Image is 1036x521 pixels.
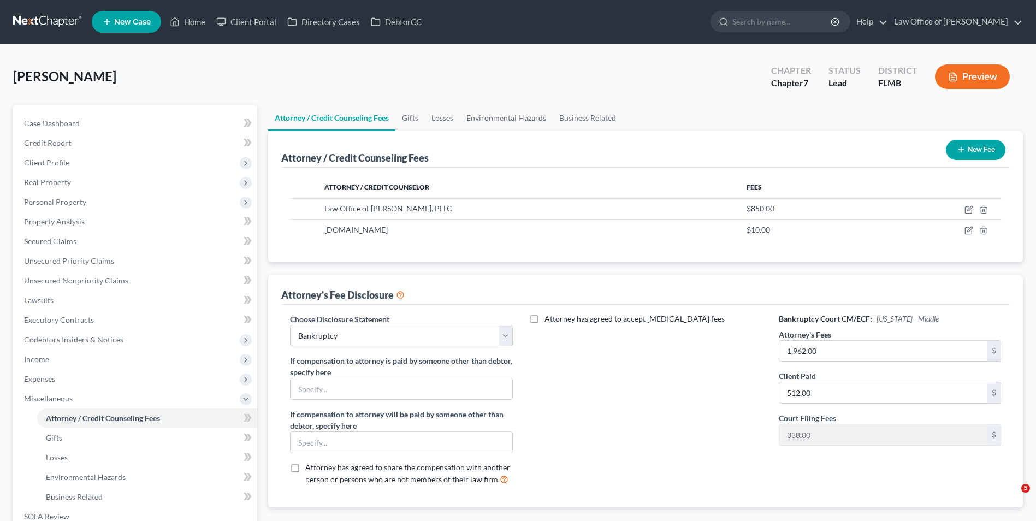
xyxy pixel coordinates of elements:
span: Environmental Hazards [46,472,126,482]
a: Losses [425,105,460,131]
label: Attorney's Fees [779,329,831,340]
span: Executory Contracts [24,315,94,324]
div: $ [987,382,1001,403]
div: $ [987,341,1001,362]
a: Business Related [553,105,623,131]
span: SOFA Review [24,512,69,521]
span: Property Analysis [24,217,85,226]
a: Credit Report [15,133,257,153]
div: Lead [828,77,861,90]
a: Unsecured Nonpriority Claims [15,271,257,291]
label: If compensation to attorney will be paid by someone other than debtor, specify here [290,408,512,431]
a: Lawsuits [15,291,257,310]
span: [US_STATE] - Middle [877,314,939,323]
span: Attorney has agreed to accept [MEDICAL_DATA] fees [544,314,725,323]
a: Home [164,12,211,32]
label: If compensation to attorney is paid by someone other than debtor, specify here [290,355,512,378]
a: Law Office of [PERSON_NAME] [889,12,1022,32]
a: Gifts [37,428,257,448]
a: Attorney / Credit Counseling Fees [37,408,257,428]
div: FLMB [878,77,917,90]
span: Unsecured Nonpriority Claims [24,276,128,285]
span: Lawsuits [24,295,54,305]
label: Court Filing Fees [779,412,836,424]
span: 5 [1021,484,1030,493]
span: 7 [803,78,808,88]
div: Attorney's Fee Disclosure [281,288,405,301]
span: Attorney has agreed to share the compensation with another person or persons who are not members ... [305,463,510,484]
a: Case Dashboard [15,114,257,133]
span: Case Dashboard [24,119,80,128]
span: Codebtors Insiders & Notices [24,335,123,344]
div: District [878,64,917,77]
span: Losses [46,453,68,462]
div: Chapter [771,77,811,90]
a: Directory Cases [282,12,365,32]
a: Secured Claims [15,232,257,251]
a: Environmental Hazards [460,105,553,131]
span: Income [24,354,49,364]
div: $ [987,424,1001,445]
span: Law Office of [PERSON_NAME], PLLC [324,204,452,213]
input: Specify... [291,432,512,453]
span: Fees [747,183,762,191]
input: 0.00 [779,382,987,403]
a: Executory Contracts [15,310,257,330]
span: Personal Property [24,197,86,206]
input: 0.00 [779,424,987,445]
span: Client Profile [24,158,69,167]
div: Status [828,64,861,77]
button: New Fee [946,140,1005,160]
a: Client Portal [211,12,282,32]
span: Unsecured Priority Claims [24,256,114,265]
span: $850.00 [747,204,774,213]
label: Choose Disclosure Statement [290,313,389,325]
a: Help [851,12,887,32]
iframe: Intercom live chat [999,484,1025,510]
h6: Bankruptcy Court CM/ECF: [779,313,1001,324]
a: Losses [37,448,257,467]
a: Business Related [37,487,257,507]
span: Attorney / Credit Counselor [324,183,429,191]
a: Environmental Hazards [37,467,257,487]
span: Attorney / Credit Counseling Fees [46,413,160,423]
span: Gifts [46,433,62,442]
span: Real Property [24,177,71,187]
a: DebtorCC [365,12,427,32]
span: Credit Report [24,138,71,147]
a: Property Analysis [15,212,257,232]
span: Expenses [24,374,55,383]
a: Attorney / Credit Counseling Fees [268,105,395,131]
span: [DOMAIN_NAME] [324,225,388,234]
input: Specify... [291,378,512,399]
input: 0.00 [779,341,987,362]
span: New Case [114,18,151,26]
div: Chapter [771,64,811,77]
label: Client Paid [779,370,816,382]
span: Business Related [46,492,103,501]
span: [PERSON_NAME] [13,68,116,84]
div: Attorney / Credit Counseling Fees [281,151,429,164]
a: Unsecured Priority Claims [15,251,257,271]
button: Preview [935,64,1010,89]
span: Miscellaneous [24,394,73,403]
span: Secured Claims [24,236,76,246]
input: Search by name... [732,11,832,32]
span: $10.00 [747,225,770,234]
a: Gifts [395,105,425,131]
